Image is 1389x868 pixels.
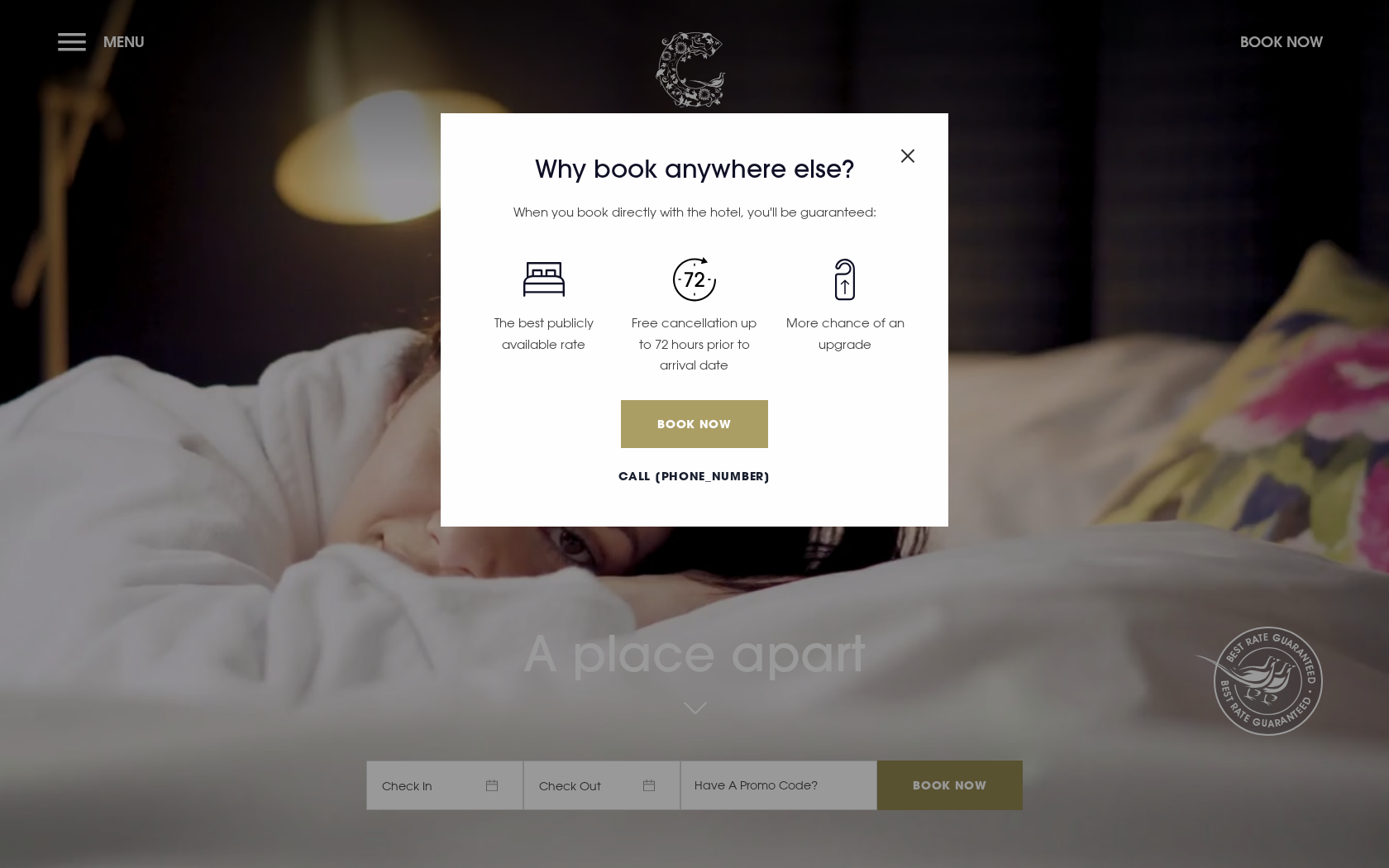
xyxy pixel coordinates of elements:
button: Close modal [900,140,915,166]
p: When you book directly with the hotel, you'll be guaranteed: [469,202,921,223]
p: Free cancellation up to 72 hours prior to arrival date [629,312,760,376]
a: Call [PHONE_NUMBER] [469,468,921,485]
p: The best publicly available rate [479,312,609,355]
h3: Why book anywhere else? [469,155,921,184]
p: More chance of an upgrade [780,312,910,355]
a: Book Now [621,400,768,448]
